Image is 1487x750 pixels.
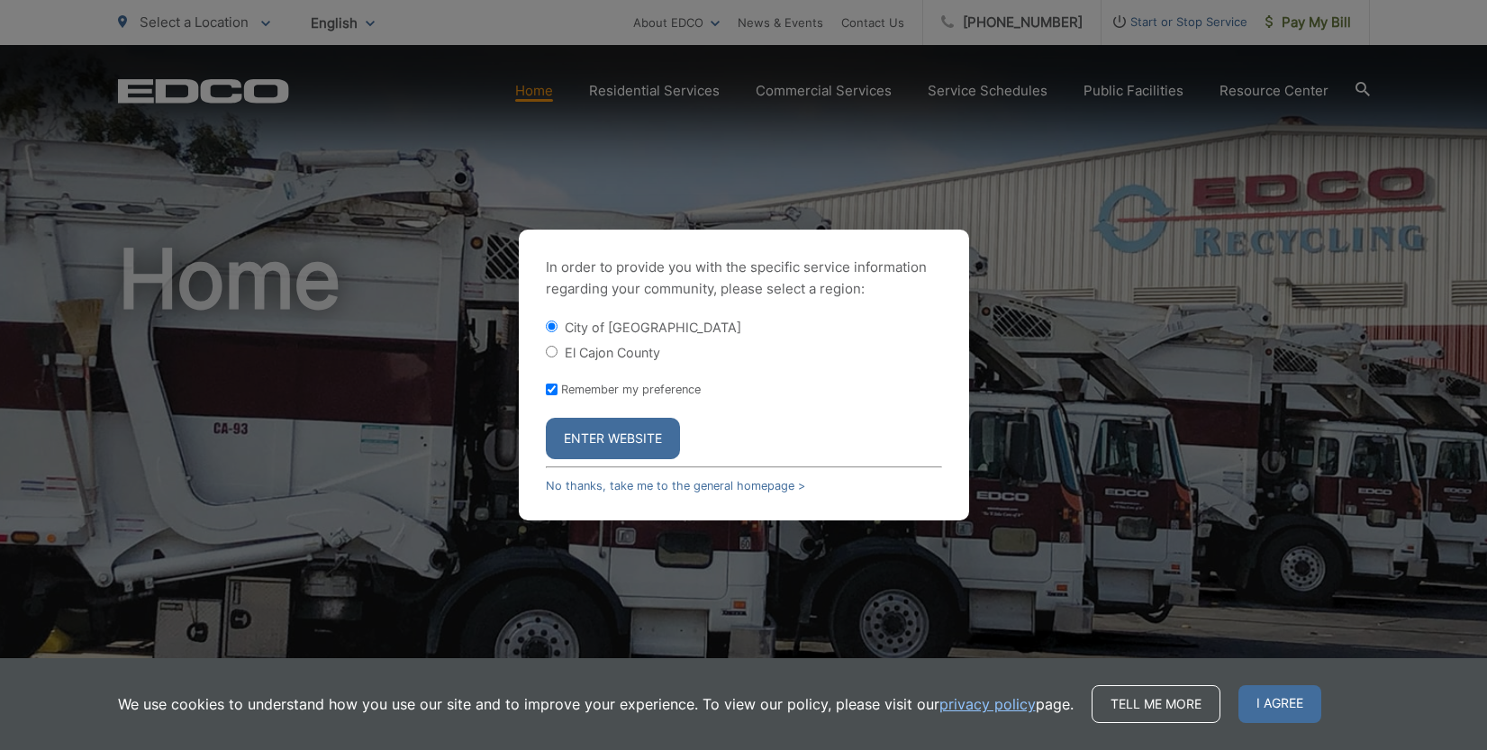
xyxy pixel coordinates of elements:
[565,345,660,360] label: El Cajon County
[1092,685,1220,723] a: Tell me more
[118,693,1074,715] p: We use cookies to understand how you use our site and to improve your experience. To view our pol...
[561,383,701,396] label: Remember my preference
[546,479,805,492] a: No thanks, take me to the general homepage >
[546,418,680,459] button: Enter Website
[565,320,741,335] label: City of [GEOGRAPHIC_DATA]
[939,693,1036,715] a: privacy policy
[546,257,942,300] p: In order to provide you with the specific service information regarding your community, please se...
[1238,685,1321,723] span: I agree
